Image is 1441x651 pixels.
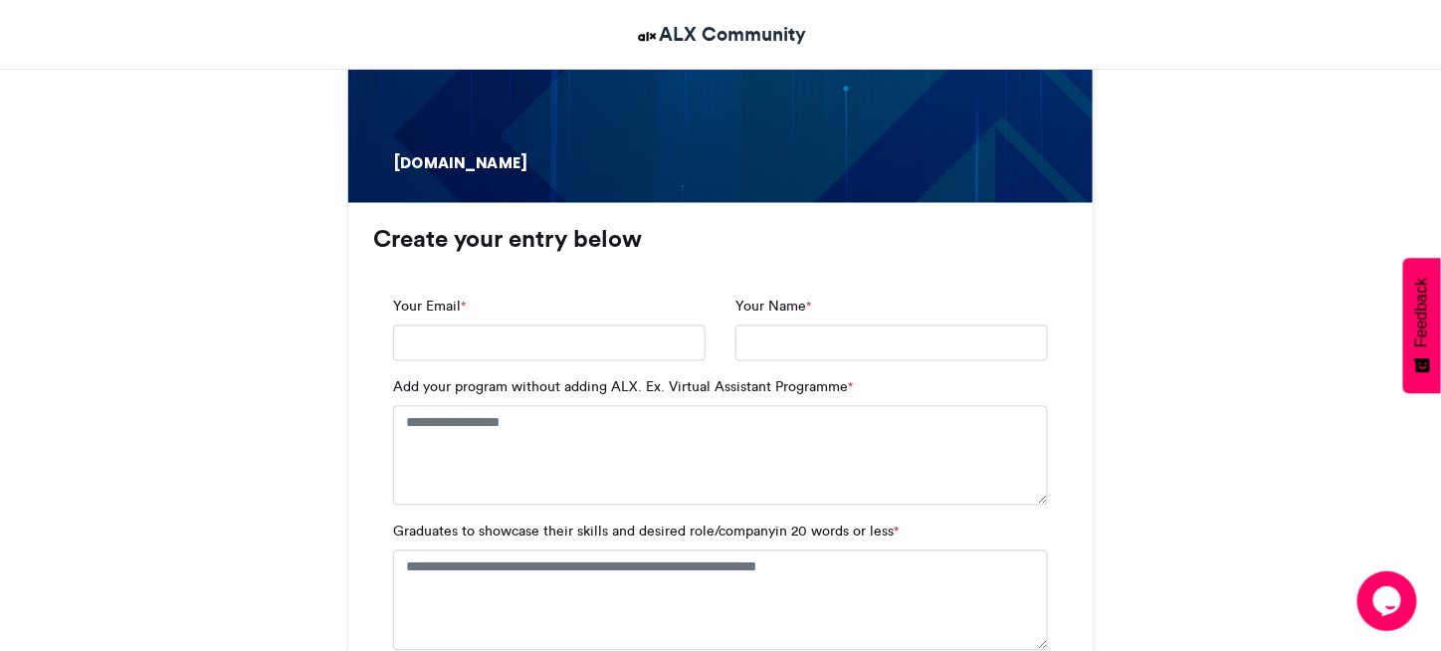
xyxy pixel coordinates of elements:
h3: Create your entry below [373,228,1068,252]
label: Add your program without adding ALX. Ex. Virtual Assistant Programme [393,377,853,398]
span: Feedback [1413,278,1431,347]
label: Graduates to showcase their skills and desired role/companyin 20 words or less [393,522,899,542]
img: ALX Community [635,24,660,49]
label: Your Email [393,297,466,318]
a: ALX Community [635,20,807,49]
iframe: chat widget [1357,571,1421,631]
label: Your Name [735,297,811,318]
button: Feedback - Show survey [1403,258,1441,393]
div: [DOMAIN_NAME] [393,153,546,174]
